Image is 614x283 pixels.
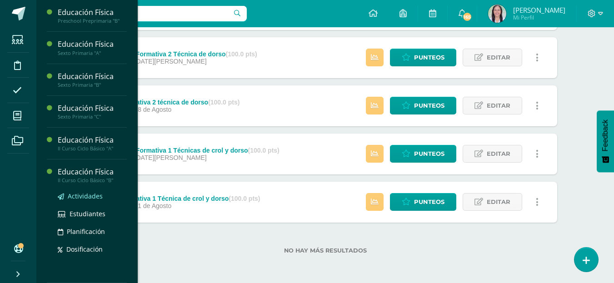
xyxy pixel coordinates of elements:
div: Educación Física [58,71,127,82]
span: Punteos [414,145,444,162]
span: Actividades [68,192,103,200]
label: No hay más resultados [94,247,557,254]
span: [DATE][PERSON_NAME] [135,154,207,161]
div: II Curso Ciclo Básico "B" [58,177,127,184]
span: 11 de Agosto [135,202,172,209]
span: [PERSON_NAME] [513,5,565,15]
span: 165 [462,12,472,22]
a: Actividades [58,191,127,201]
div: Preschool Preprimaria "B" [58,18,127,24]
div: II Curso Ciclo Básico "A" [58,145,127,152]
div: PMA Nota Formativa 1 Técnicas de crol y dorso [104,147,279,154]
span: Punteos [414,97,444,114]
span: 18 de Agosto [135,106,172,113]
div: Educación Física [58,167,127,177]
div: Nota Formativa 2 técnica de dorso [104,99,240,106]
input: Busca un usuario... [42,6,247,21]
a: Educación FísicaPreschool Preprimaria "B" [58,7,127,24]
div: Educación Física [58,103,127,114]
a: Punteos [390,145,456,163]
div: Educación Física [58,135,127,145]
span: Editar [487,194,510,210]
span: Estudiantes [70,209,105,218]
div: Sexto Primaria "C" [58,114,127,120]
span: Mi Perfil [513,14,565,21]
strong: (100.0 pts) [248,147,280,154]
span: Editar [487,145,510,162]
a: Estudiantes [58,209,127,219]
a: Educación FísicaII Curso Ciclo Básico "A" [58,135,127,152]
span: Punteos [414,194,444,210]
a: Educación FísicaSexto Primaria "B" [58,71,127,88]
div: Sexto Primaria "B" [58,82,127,88]
span: Dosificación [66,245,103,253]
strong: (100.0 pts) [229,195,260,202]
div: Sexto Primaria "A" [58,50,127,56]
a: Dosificación [58,244,127,254]
span: Punteos [414,49,444,66]
span: Editar [487,49,510,66]
div: PMA Nota Formativa 2 Técnica de dorso [104,50,257,58]
div: Educación Física [58,7,127,18]
div: Nota Formativa 1 Técnica de crol y dorso [104,195,260,202]
a: Punteos [390,97,456,114]
strong: (100.0 pts) [226,50,257,58]
strong: (100.0 pts) [208,99,240,106]
a: Planificación [58,226,127,237]
img: 9369708c4837e0f9cfcc62545362beb5.png [488,5,506,23]
a: Educación FísicaSexto Primaria "A" [58,39,127,56]
a: Educación FísicaII Curso Ciclo Básico "B" [58,167,127,184]
a: Educación FísicaSexto Primaria "C" [58,103,127,120]
span: Planificación [67,227,105,236]
span: Feedback [601,119,609,151]
button: Feedback - Mostrar encuesta [597,110,614,172]
a: Punteos [390,193,456,211]
span: [DATE][PERSON_NAME] [135,58,207,65]
div: Educación Física [58,39,127,50]
a: Punteos [390,49,456,66]
span: Editar [487,97,510,114]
